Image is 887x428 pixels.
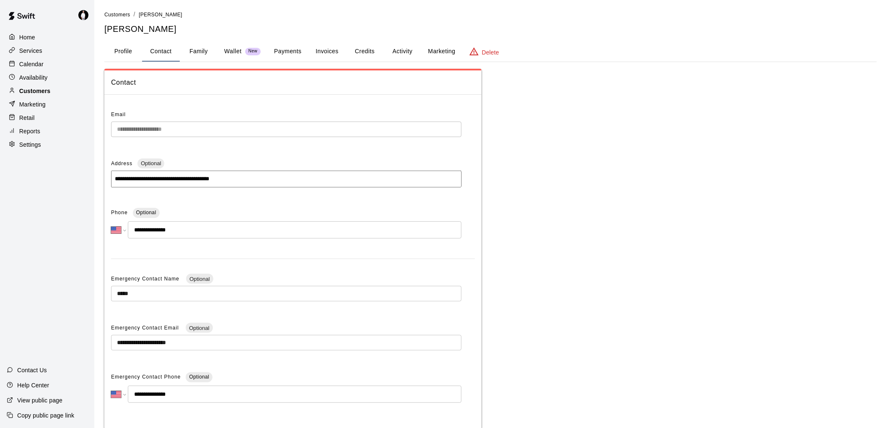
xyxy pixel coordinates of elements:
[134,10,135,19] li: /
[224,47,242,56] p: Wallet
[308,42,346,62] button: Invoices
[7,44,88,57] a: Services
[104,11,130,18] a: Customers
[136,210,156,215] span: Optional
[78,10,88,20] img: Travis Hamilton
[7,71,88,84] a: Availability
[17,381,49,389] p: Help Center
[482,48,499,57] p: Delete
[7,138,88,151] a: Settings
[111,161,132,166] span: Address
[104,12,130,18] span: Customers
[19,100,46,109] p: Marketing
[7,58,88,70] a: Calendar
[111,206,128,220] span: Phone
[7,85,88,97] a: Customers
[19,140,41,149] p: Settings
[77,7,94,23] div: Travis Hamilton
[111,276,181,282] span: Emergency Contact Name
[19,33,35,42] p: Home
[111,371,181,384] span: Emergency Contact Phone
[267,42,308,62] button: Payments
[104,42,142,62] button: Profile
[139,12,182,18] span: [PERSON_NAME]
[142,42,180,62] button: Contact
[7,31,88,44] a: Home
[111,112,126,117] span: Email
[19,87,50,95] p: Customers
[17,411,74,420] p: Copy public page link
[111,122,462,137] div: The email of an existing customer can only be changed by the customer themselves at https://book....
[421,42,462,62] button: Marketing
[19,127,40,135] p: Reports
[19,73,48,82] p: Availability
[186,325,213,331] span: Optional
[104,23,877,35] h5: [PERSON_NAME]
[104,10,877,19] nav: breadcrumb
[7,98,88,111] a: Marketing
[346,42,384,62] button: Credits
[104,42,877,62] div: basic tabs example
[7,125,88,137] a: Reports
[180,42,218,62] button: Family
[7,112,88,124] a: Retail
[384,42,421,62] button: Activity
[111,77,475,88] span: Contact
[111,325,181,331] span: Emergency Contact Email
[189,374,209,380] span: Optional
[17,366,47,374] p: Contact Us
[19,47,42,55] p: Services
[19,114,35,122] p: Retail
[17,396,62,405] p: View public page
[245,49,261,54] span: New
[19,60,44,68] p: Calendar
[186,276,213,282] span: Optional
[137,160,164,166] span: Optional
